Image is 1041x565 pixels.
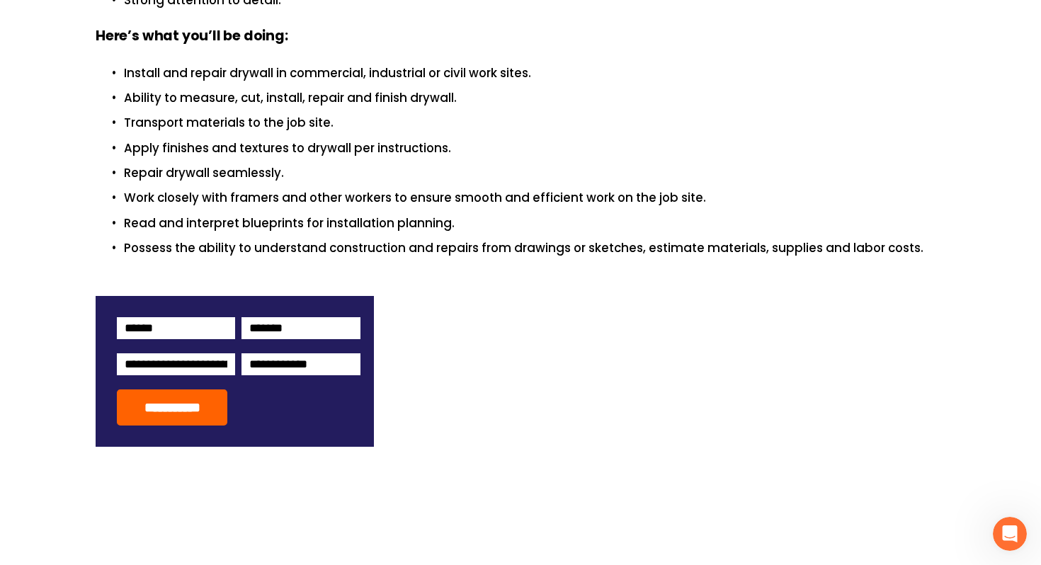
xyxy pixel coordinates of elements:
[993,517,1027,551] iframe: Intercom live chat
[124,64,945,83] p: Install and repair drywall in commercial, industrial or civil work sites.
[124,164,945,183] p: Repair drywall seamlessly.
[124,239,945,258] p: Possess the ability to understand construction and repairs from drawings or sketches, estimate ma...
[124,89,945,108] p: Ability to measure, cut, install, repair and finish drywall.
[124,188,945,207] p: Work closely with framers and other workers to ensure smooth and efficient work on the job site.
[124,139,945,158] p: Apply finishes and textures to drywall per instructions.
[124,113,945,132] p: Transport materials to the job site.
[96,25,288,49] strong: Here’s what you’ll be doing:
[124,214,945,233] p: Read and interpret blueprints for installation planning.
